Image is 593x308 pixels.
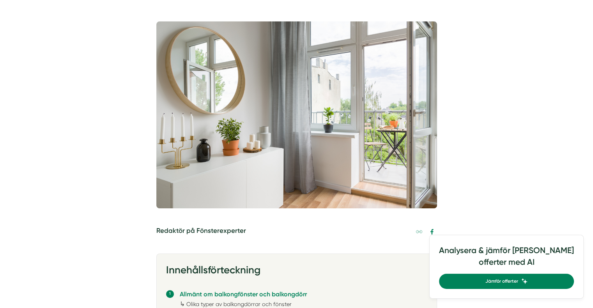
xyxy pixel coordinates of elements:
a: Allmänt om balkongfönster och balkongdörr [180,290,307,298]
h4: Analysera & jämför [PERSON_NAME] offerter med AI [439,245,574,274]
svg: Facebook [429,229,435,235]
h5: Redaktör på Fönsterexperter [156,225,246,238]
span: ↳ [180,300,185,308]
span: Jämför offerter [485,278,518,285]
a: Olika typer av balkongdörrar och fönster [186,301,292,307]
img: balkongdörr, balkongfönster [156,21,437,208]
a: Kopiera länk [414,227,424,236]
a: Jämför offerter [439,274,574,289]
h3: Innehållsförteckning [166,263,427,281]
a: Dela på Facebook [427,227,437,236]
